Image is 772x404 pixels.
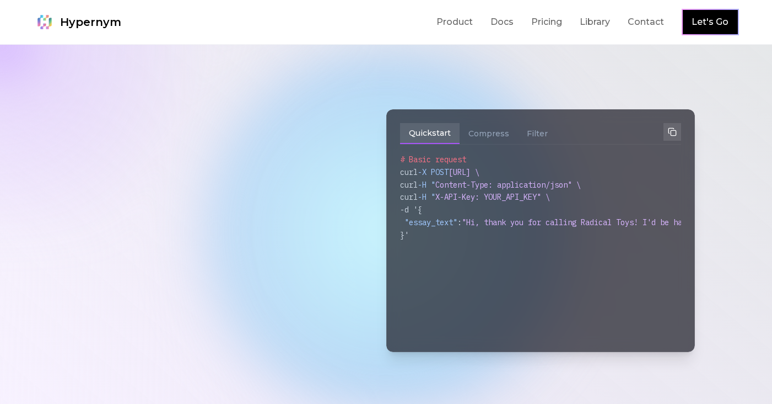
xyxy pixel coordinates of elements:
[400,205,422,215] span: -d '{
[400,167,418,177] span: curl
[628,15,664,29] a: Contact
[518,123,557,144] button: Filter
[400,155,466,164] span: # Basic request
[460,123,518,144] button: Compress
[418,192,435,202] span: -H "
[60,14,121,30] span: Hypernym
[435,180,581,190] span: Content-Type: application/json" \
[663,123,681,141] button: Copy to clipboard
[404,217,457,227] span: "essay_text"
[400,192,418,202] span: curl
[400,123,460,144] button: Quickstart
[457,217,462,227] span: :
[34,11,56,33] img: Hypernym Logo
[418,180,435,190] span: -H "
[449,167,479,177] span: [URL] \
[400,180,418,190] span: curl
[531,15,562,29] a: Pricing
[580,15,610,29] a: Library
[435,192,550,202] span: X-API-Key: YOUR_API_KEY" \
[692,15,728,29] a: Let's Go
[400,230,409,240] span: }'
[34,11,121,33] a: Hypernym
[436,15,473,29] a: Product
[418,167,449,177] span: -X POST
[490,15,514,29] a: Docs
